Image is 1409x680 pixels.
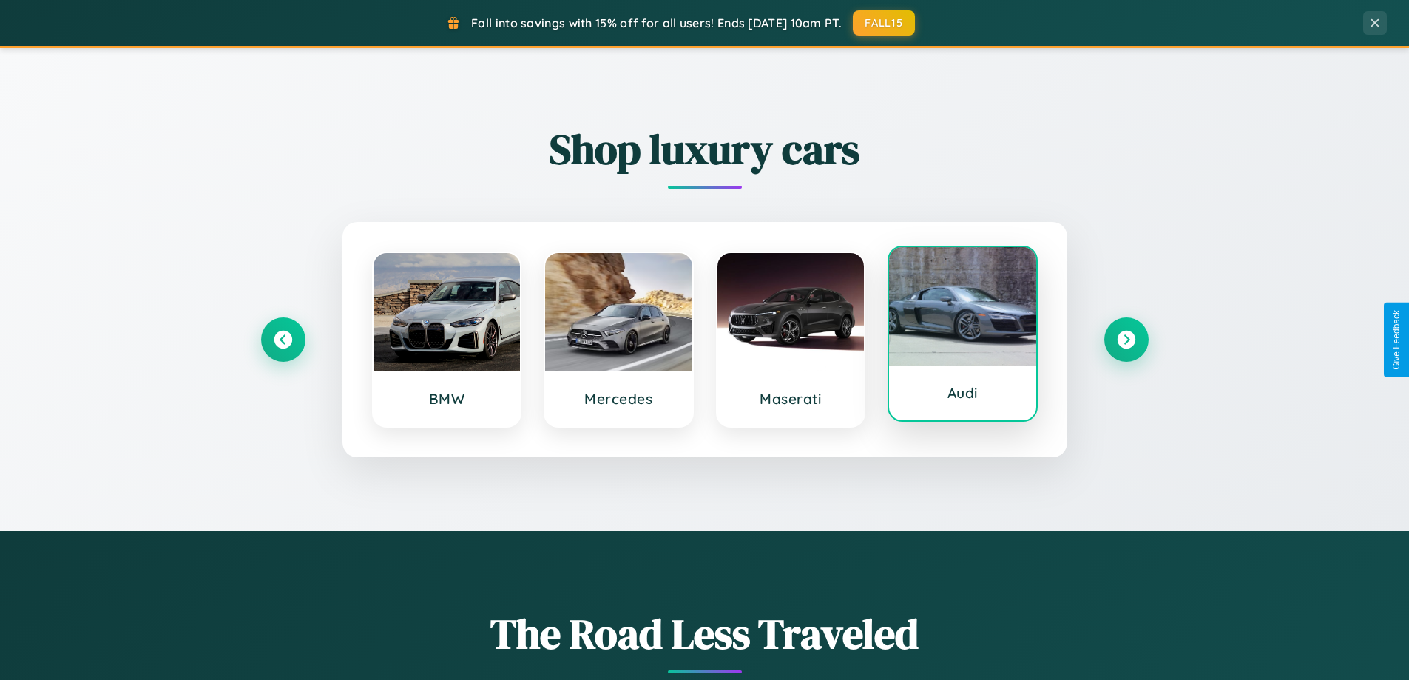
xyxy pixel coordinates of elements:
span: Fall into savings with 15% off for all users! Ends [DATE] 10am PT. [471,16,842,30]
div: Give Feedback [1391,310,1402,370]
h3: BMW [388,390,506,408]
h3: Audi [904,384,1021,402]
h2: Shop luxury cars [261,121,1149,178]
h3: Mercedes [560,390,678,408]
h3: Maserati [732,390,850,408]
h1: The Road Less Traveled [261,605,1149,662]
button: FALL15 [853,10,915,36]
